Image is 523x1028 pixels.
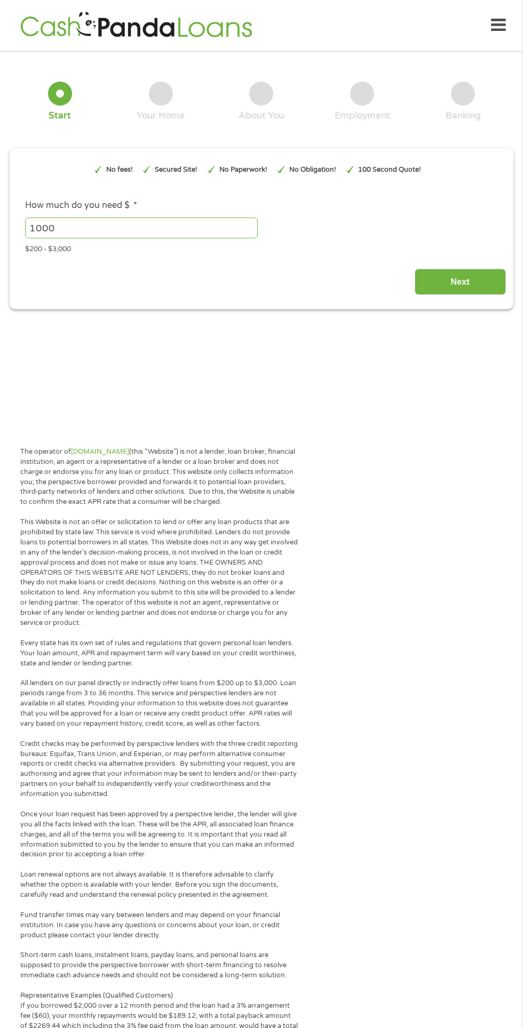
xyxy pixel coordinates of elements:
label: How much do you need $ [25,200,137,211]
input: Next [415,269,506,295]
div: $200 - $3,000 [25,240,498,254]
div: About You [239,110,284,122]
div: Start [49,110,71,122]
p: Loan renewal options are not always available. It is therefore advisable to clarify whether the o... [20,870,298,900]
p: Once your loan request has been approved by a perspective lender, the lender will give you all th... [20,809,298,860]
p: No Obligation! [289,165,336,175]
p: Credit checks may be performed by perspective lenders with the three credit reporting bureaus: Eq... [20,739,298,799]
p: No fees! [106,165,133,175]
p: No Paperwork! [219,165,267,175]
div: Your Home [137,110,185,122]
p: All lenders on our panel directly or indirectly offer loans from $200 up to $3,000. Loan periods ... [20,678,298,728]
div: Banking [446,110,481,122]
p: This Website is not an offer or solicitation to lend or offer any loan products that are prohibit... [20,517,298,628]
div: Employment [335,110,390,122]
p: Every state has its own set of rules and regulations that govern personal loan lenders. Your loan... [20,638,298,669]
p: Secured Site! [155,165,197,175]
p: Short-term cash loans, instalment loans, payday loans, and personal loans are supposed to provide... [20,950,298,981]
img: GetLoanNow Logo [17,10,255,41]
p: The operator of (this “Website”) is not a lender, loan broker, financial institution, an agent or... [20,447,298,507]
a: [DOMAIN_NAME] [71,447,129,456]
p: 100 Second Quote! [358,165,421,175]
p: Fund transfer times may vary between lenders and may depend on your financial institution. In cas... [20,910,298,941]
